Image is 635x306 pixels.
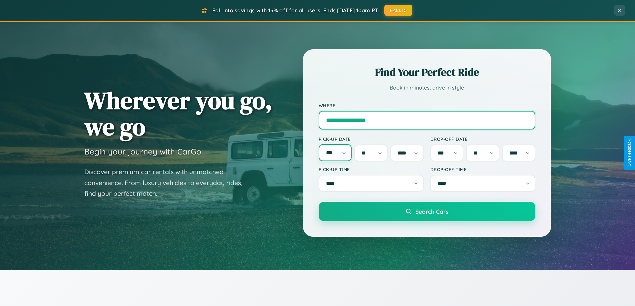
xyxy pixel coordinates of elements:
[212,7,379,14] span: Fall into savings with 15% off for all users! Ends [DATE] 10am PT.
[84,166,251,199] p: Discover premium car rentals with unmatched convenience. From luxury vehicles to everyday rides, ...
[415,208,448,215] span: Search Cars
[430,166,535,172] label: Drop-off Time
[319,103,535,108] label: Where
[319,83,535,93] p: Book in minutes, drive in style
[84,147,201,156] h3: Begin your journey with CarGo
[84,87,272,140] h1: Wherever you go, we go
[319,202,535,221] button: Search Cars
[384,5,412,16] button: FALL15
[319,65,535,80] h2: Find Your Perfect Ride
[319,166,424,172] label: Pick-up Time
[627,140,632,166] div: Give Feedback
[319,136,424,142] label: Pick-up Date
[430,136,535,142] label: Drop-off Date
